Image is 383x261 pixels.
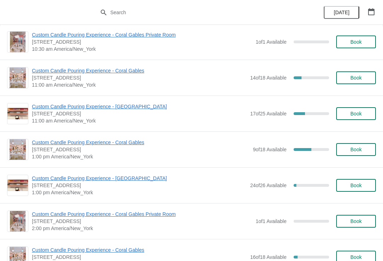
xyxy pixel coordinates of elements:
[334,10,349,15] span: [DATE]
[324,6,359,19] button: [DATE]
[336,215,376,228] button: Book
[32,153,249,160] span: 1:00 pm America/New_York
[350,75,362,81] span: Book
[256,39,287,45] span: 1 of 1 Available
[32,182,246,189] span: [STREET_ADDRESS]
[32,139,249,146] span: Custom Candle Pouring Experience - Coral Gables
[32,218,252,225] span: [STREET_ADDRESS]
[350,218,362,224] span: Book
[253,147,287,152] span: 9 of 18 Available
[250,75,287,81] span: 14 of 18 Available
[336,143,376,156] button: Book
[10,67,26,88] img: Custom Candle Pouring Experience - Coral Gables | 154 Giralda Avenue, Coral Gables, FL, USA | 11:...
[32,146,249,153] span: [STREET_ADDRESS]
[350,254,362,260] span: Book
[32,211,252,218] span: Custom Candle Pouring Experience - Coral Gables Private Room
[336,179,376,192] button: Book
[7,180,28,191] img: Custom Candle Pouring Experience - Fort Lauderdale | 914 East Las Olas Boulevard, Fort Lauderdale...
[250,254,287,260] span: 16 of 18 Available
[350,147,362,152] span: Book
[32,103,246,110] span: Custom Candle Pouring Experience - [GEOGRAPHIC_DATA]
[32,38,252,45] span: [STREET_ADDRESS]
[32,45,252,53] span: 10:30 am America/New_York
[32,175,246,182] span: Custom Candle Pouring Experience - [GEOGRAPHIC_DATA]
[32,246,246,254] span: Custom Candle Pouring Experience - Coral Gables
[250,183,287,188] span: 24 of 26 Available
[336,36,376,48] button: Book
[10,139,26,160] img: Custom Candle Pouring Experience - Coral Gables | 154 Giralda Avenue, Coral Gables, FL, USA | 1:0...
[7,108,28,120] img: Custom Candle Pouring Experience - Fort Lauderdale | 914 East Las Olas Boulevard, Fort Lauderdale...
[336,107,376,120] button: Book
[250,111,287,116] span: 17 of 25 Available
[32,31,252,38] span: Custom Candle Pouring Experience - Coral Gables Private Room
[32,225,252,232] span: 2:00 pm America/New_York
[32,110,246,117] span: [STREET_ADDRESS]
[32,81,246,88] span: 11:00 am America/New_York
[32,117,246,124] span: 11:00 am America/New_York
[336,71,376,84] button: Book
[32,74,246,81] span: [STREET_ADDRESS]
[256,218,287,224] span: 1 of 1 Available
[32,254,246,261] span: [STREET_ADDRESS]
[32,67,246,74] span: Custom Candle Pouring Experience - Coral Gables
[10,32,26,52] img: Custom Candle Pouring Experience - Coral Gables Private Room | 154 Giralda Avenue, Coral Gables, ...
[110,6,287,19] input: Search
[10,211,26,232] img: Custom Candle Pouring Experience - Coral Gables Private Room | 154 Giralda Avenue, Coral Gables, ...
[350,39,362,45] span: Book
[350,111,362,116] span: Book
[32,189,246,196] span: 1:00 pm America/New_York
[350,183,362,188] span: Book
